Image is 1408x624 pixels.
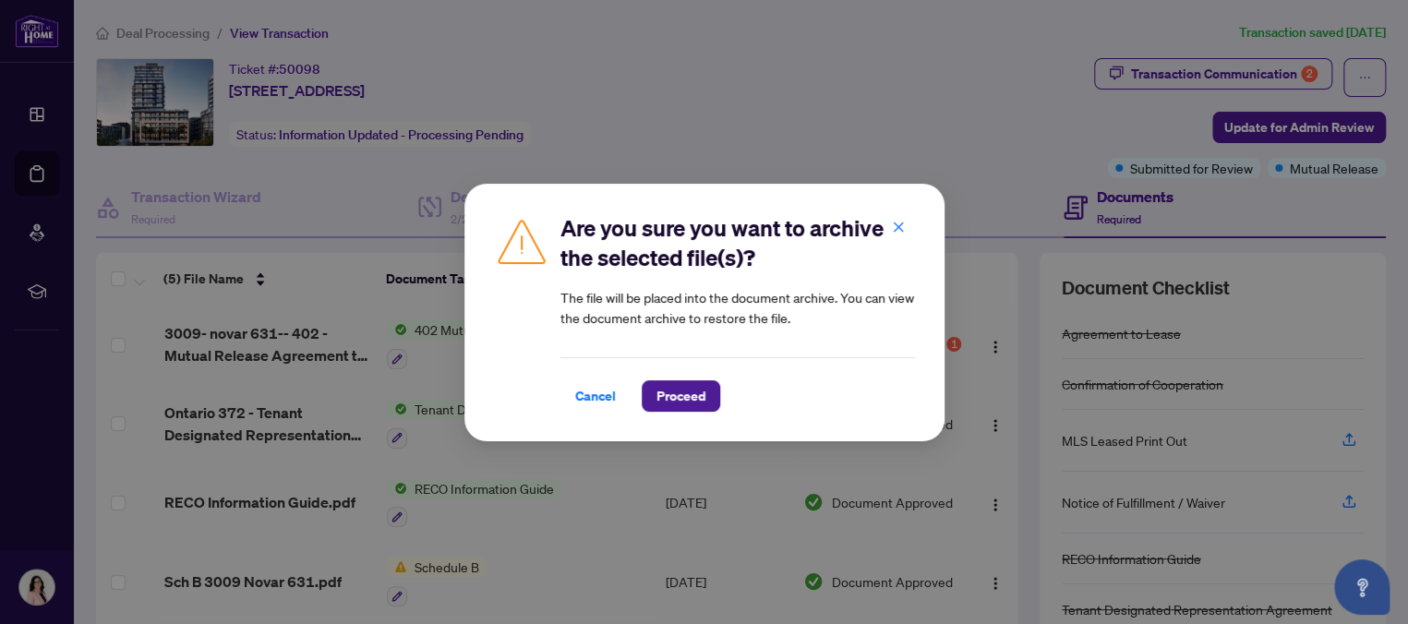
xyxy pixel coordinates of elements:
[1334,559,1390,615] button: Open asap
[494,213,549,269] img: Caution Icon
[560,213,915,272] h2: Are you sure you want to archive the selected file(s)?
[560,287,915,328] article: The file will be placed into the document archive. You can view the document archive to restore t...
[642,380,720,412] button: Proceed
[560,380,631,412] button: Cancel
[575,381,616,411] span: Cancel
[892,220,905,233] span: close
[656,381,705,411] span: Proceed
